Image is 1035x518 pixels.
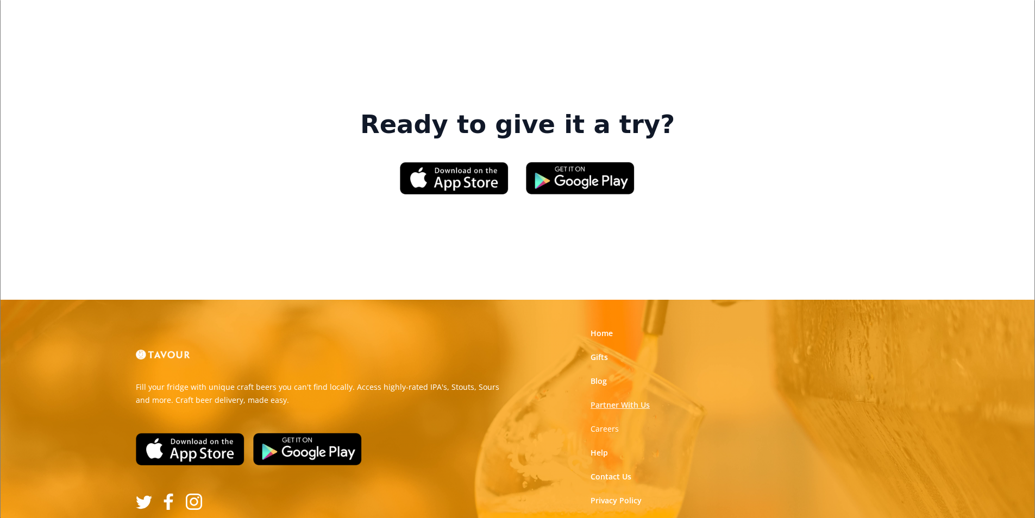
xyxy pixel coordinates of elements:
[591,495,642,506] a: Privacy Policy
[591,376,607,387] a: Blog
[591,424,619,434] strong: Careers
[591,471,631,482] a: Contact Us
[360,110,675,140] strong: Ready to give it a try?
[591,328,613,339] a: Home
[136,381,510,407] p: Fill your fridge with unique craft beers you can't find locally. Access highly-rated IPA's, Stout...
[591,447,608,458] a: Help
[591,352,608,363] a: Gifts
[591,400,650,410] a: Partner With Us
[591,424,619,434] a: Careers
